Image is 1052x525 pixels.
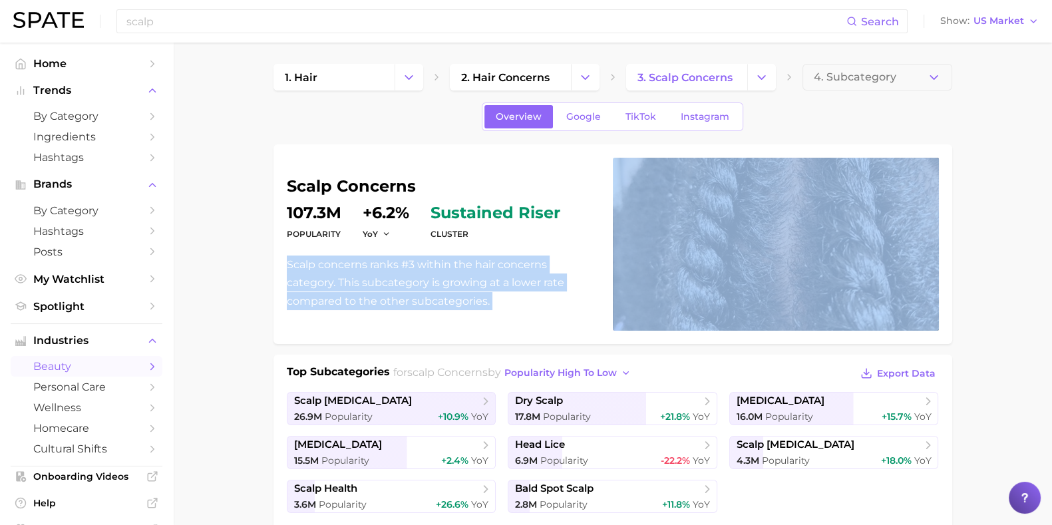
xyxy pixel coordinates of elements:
a: beauty [11,356,162,377]
a: Help [11,493,162,513]
span: Popularity [765,411,813,423]
a: bald spot scalp2.8m Popularity+11.8% YoY [508,480,717,513]
button: Export Data [857,364,938,383]
a: Google [555,105,612,128]
span: cultural shifts [33,442,140,455]
span: YoY [693,454,710,466]
dt: Popularity [287,226,341,242]
button: 4. Subcategory [802,64,952,90]
span: TikTok [625,111,656,122]
span: Posts [33,246,140,258]
span: +10.9% [438,411,468,423]
span: Help [33,497,140,509]
span: +11.8% [662,498,690,510]
a: Instagram [669,105,741,128]
span: Popularity [325,411,373,423]
button: ShowUS Market [937,13,1042,30]
span: Export Data [877,368,936,379]
span: wellness [33,401,140,414]
a: [MEDICAL_DATA]15.5m Popularity+2.4% YoY [287,436,496,469]
span: sustained riser [431,205,560,221]
span: Popularity [321,454,369,466]
button: Industries [11,331,162,351]
span: 3. scalp concerns [637,71,733,84]
span: 4.3m [737,454,759,466]
span: Spotlight [33,300,140,313]
span: scalp health [294,482,357,495]
a: head lice6.9m Popularity-22.2% YoY [508,436,717,469]
span: popularity high to low [504,367,617,379]
a: scalp [MEDICAL_DATA]26.9m Popularity+10.9% YoY [287,392,496,425]
a: [MEDICAL_DATA]16.0m Popularity+15.7% YoY [729,392,939,425]
span: 16.0m [737,411,763,423]
button: Trends [11,81,162,100]
span: Onboarding Videos [33,470,140,482]
a: personal care [11,377,162,397]
span: 17.8m [515,411,540,423]
a: by Category [11,106,162,126]
dd: +6.2% [363,205,409,221]
dt: cluster [431,226,560,242]
h1: Top Subcategories [287,364,390,384]
a: Ingredients [11,126,162,147]
a: My Watchlist [11,269,162,289]
p: Scalp concerns ranks #3 within the hair concerns category. This subcategory is growing at a lower... [287,256,597,310]
span: +21.8% [660,411,690,423]
span: by Category [33,110,140,122]
button: Change Category [395,64,423,90]
span: 15.5m [294,454,319,466]
a: 2. hair concerns [450,64,571,90]
a: 3. scalp concerns [626,64,747,90]
span: +18.0% [880,454,911,466]
span: 26.9m [294,411,322,423]
span: +2.4% [441,454,468,466]
span: 6.9m [515,454,538,466]
span: bald spot scalp [515,482,594,495]
span: Popularity [762,454,810,466]
span: 2. hair concerns [461,71,550,84]
span: [MEDICAL_DATA] [294,438,382,451]
span: YoY [471,498,488,510]
span: Popularity [543,411,591,423]
button: popularity high to low [501,364,635,382]
span: Hashtags [33,225,140,238]
span: Search [861,15,899,28]
span: Ingredients [33,130,140,143]
span: Trends [33,85,140,96]
span: +26.6% [436,498,468,510]
a: scalp [MEDICAL_DATA]4.3m Popularity+18.0% YoY [729,436,939,469]
img: SPATE [13,12,84,28]
span: US Market [973,17,1024,25]
a: Spotlight [11,296,162,317]
span: for by [393,366,635,379]
span: by Category [33,204,140,217]
span: head lice [515,438,565,451]
button: Brands [11,174,162,194]
span: Home [33,57,140,70]
span: 4. Subcategory [814,71,896,83]
a: Posts [11,242,162,262]
span: YoY [693,411,710,423]
span: Google [566,111,601,122]
span: My Watchlist [33,273,140,285]
span: Overview [496,111,542,122]
span: Brands [33,178,140,190]
span: +15.7% [881,411,911,423]
span: YoY [914,454,931,466]
a: dry scalp17.8m Popularity+21.8% YoY [508,392,717,425]
button: Change Category [571,64,600,90]
span: Hashtags [33,151,140,164]
span: Popularity [319,498,367,510]
dd: 107.3m [287,205,341,221]
span: YoY [914,411,931,423]
span: [MEDICAL_DATA] [737,395,824,407]
span: Instagram [681,111,729,122]
span: dry scalp [515,395,563,407]
span: 3.6m [294,498,316,510]
span: Popularity [540,498,588,510]
h1: scalp concerns [287,178,597,194]
button: Change Category [747,64,776,90]
a: 1. hair [273,64,395,90]
span: beauty [33,360,140,373]
span: Popularity [540,454,588,466]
